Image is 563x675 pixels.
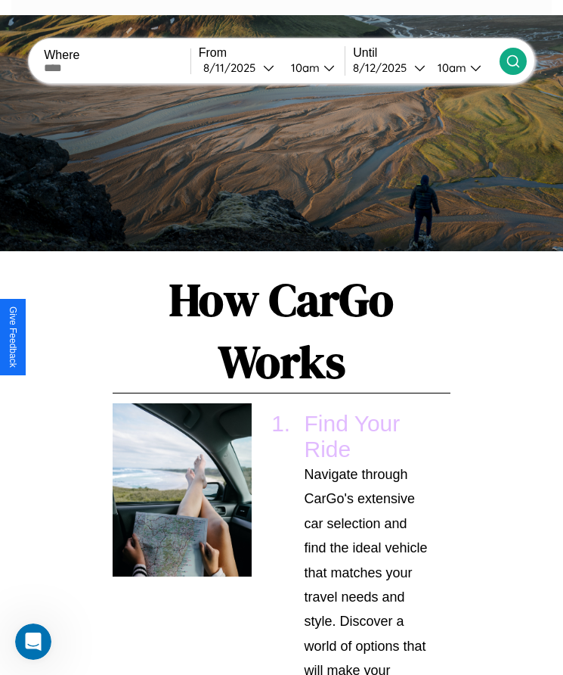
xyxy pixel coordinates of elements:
h1: How CarGo Works [113,269,450,393]
iframe: Intercom live chat [15,624,51,660]
div: 10am [430,61,470,75]
div: 8 / 12 / 2025 [353,61,414,75]
label: From [199,46,345,60]
label: Until [353,46,500,60]
div: Give Feedback [8,306,18,368]
button: 8/11/2025 [199,60,279,76]
label: Where [44,48,190,62]
button: 10am [425,60,500,76]
div: 8 / 11 / 2025 [203,61,263,75]
div: 10am [283,61,323,75]
button: 10am [279,60,345,76]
